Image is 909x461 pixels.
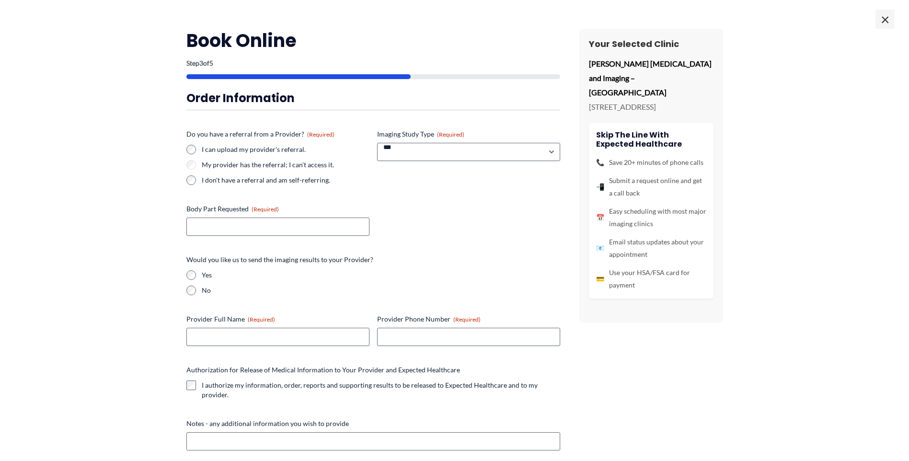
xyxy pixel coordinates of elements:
h2: Book Online [186,29,560,52]
li: Save 20+ minutes of phone calls [596,156,706,169]
span: (Required) [252,206,279,213]
span: 📅 [596,211,604,224]
legend: Do you have a referral from a Provider? [186,129,334,139]
label: Yes [202,270,560,280]
span: 📞 [596,156,604,169]
p: Step of [186,60,560,67]
legend: Would you like us to send the imaging results to your Provider? [186,255,373,265]
span: 📲 [596,181,604,193]
legend: Authorization for Release of Medical Information to Your Provider and Expected Healthcare [186,365,460,375]
li: Submit a request online and get a call back [596,174,706,199]
span: 💳 [596,273,604,285]
span: 5 [209,59,213,67]
span: (Required) [248,316,275,323]
h4: Skip the line with Expected Healthcare [596,130,706,149]
p: [STREET_ADDRESS] [589,100,713,114]
label: Imaging Study Type [377,129,560,139]
li: Easy scheduling with most major imaging clinics [596,205,706,230]
span: 📧 [596,242,604,254]
h3: Your Selected Clinic [589,38,713,49]
li: Use your HSA/FSA card for payment [596,266,706,291]
label: My provider has the referral; I can't access it. [202,160,369,170]
p: [PERSON_NAME] [MEDICAL_DATA] and Imaging – [GEOGRAPHIC_DATA] [589,57,713,99]
span: × [875,10,895,29]
span: (Required) [307,131,334,138]
label: No [202,286,560,295]
h3: Order Information [186,91,560,105]
li: Email status updates about your appointment [596,236,706,261]
label: Body Part Requested [186,204,369,214]
label: Notes - any additional information you wish to provide [186,419,560,428]
label: Provider Full Name [186,314,369,324]
span: 3 [199,59,203,67]
label: I don't have a referral and am self-referring. [202,175,369,185]
span: (Required) [453,316,481,323]
label: I can upload my provider's referral. [202,145,369,154]
span: (Required) [437,131,464,138]
label: Provider Phone Number [377,314,560,324]
label: I authorize my information, order, reports and supporting results to be released to Expected Heal... [202,380,560,400]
